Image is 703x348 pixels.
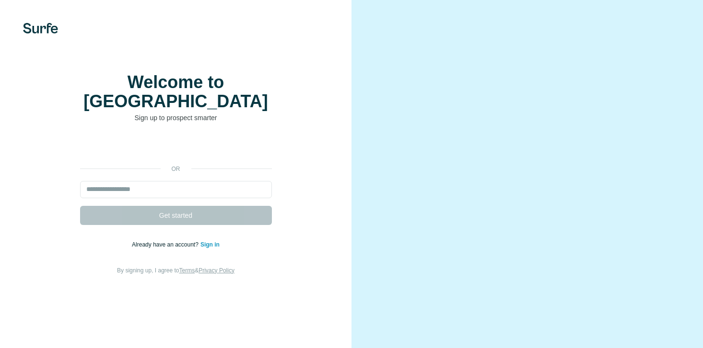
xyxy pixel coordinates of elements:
span: By signing up, I agree to & [117,267,234,274]
span: Already have an account? [132,241,200,248]
iframe: Sign in with Google Button [75,137,277,158]
a: Sign in [200,241,220,248]
p: or [161,165,191,173]
p: Sign up to prospect smarter [80,113,272,123]
img: Surfe's logo [23,23,58,34]
h1: Welcome to [GEOGRAPHIC_DATA] [80,73,272,111]
a: Terms [179,267,195,274]
a: Privacy Policy [199,267,234,274]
